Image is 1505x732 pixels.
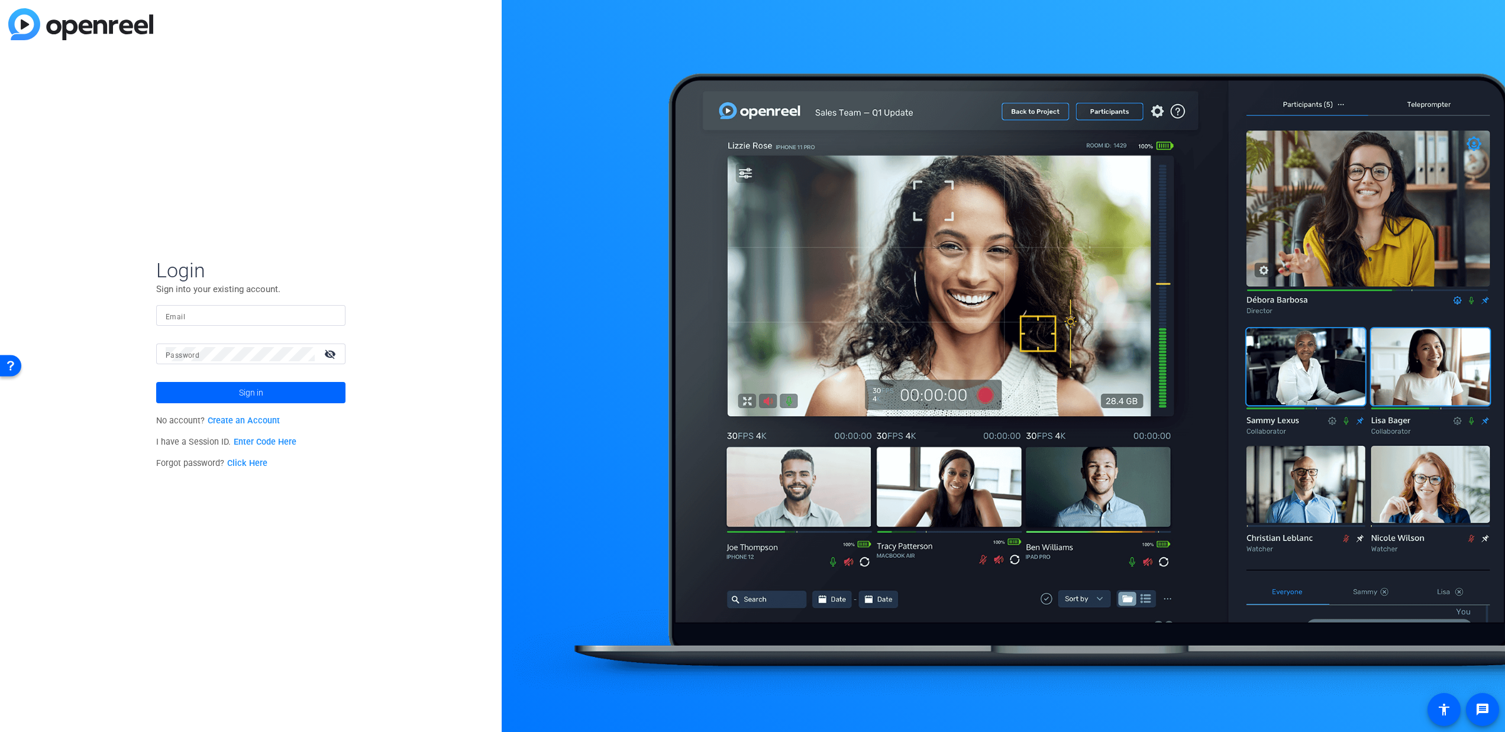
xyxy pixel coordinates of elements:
img: blue-gradient.svg [8,8,153,40]
a: Create an Account [208,416,280,426]
span: I have a Session ID. [156,437,296,447]
span: Forgot password? [156,458,267,468]
a: Click Here [227,458,267,468]
span: Sign in [239,378,263,407]
a: Enter Code Here [234,437,296,447]
mat-icon: accessibility [1437,702,1451,717]
mat-icon: message [1475,702,1490,717]
p: Sign into your existing account. [156,283,345,296]
span: Login [156,258,345,283]
button: Sign in [156,382,345,403]
mat-icon: visibility_off [317,345,345,362]
span: No account? [156,416,280,426]
input: Enter Email Address [166,309,336,323]
mat-label: Password [166,351,199,359]
mat-label: Email [166,313,185,321]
